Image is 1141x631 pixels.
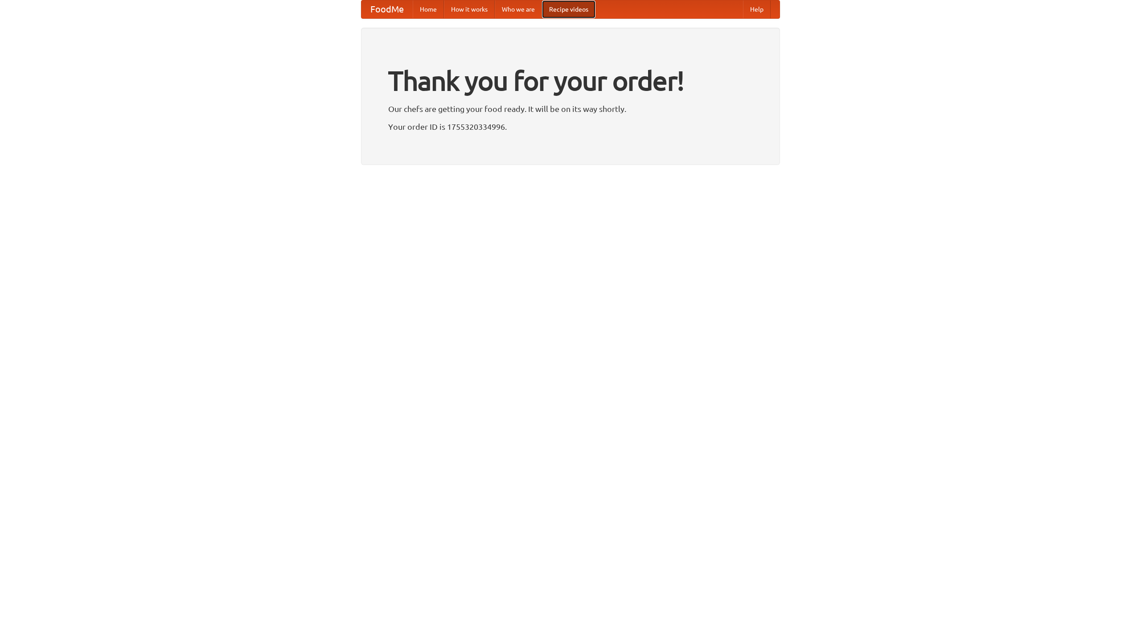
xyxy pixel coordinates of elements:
a: Help [743,0,771,18]
h1: Thank you for your order! [388,59,753,102]
a: Who we are [495,0,542,18]
a: How it works [444,0,495,18]
p: Your order ID is 1755320334996. [388,120,753,133]
a: Recipe videos [542,0,595,18]
p: Our chefs are getting your food ready. It will be on its way shortly. [388,102,753,115]
a: Home [413,0,444,18]
a: FoodMe [361,0,413,18]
